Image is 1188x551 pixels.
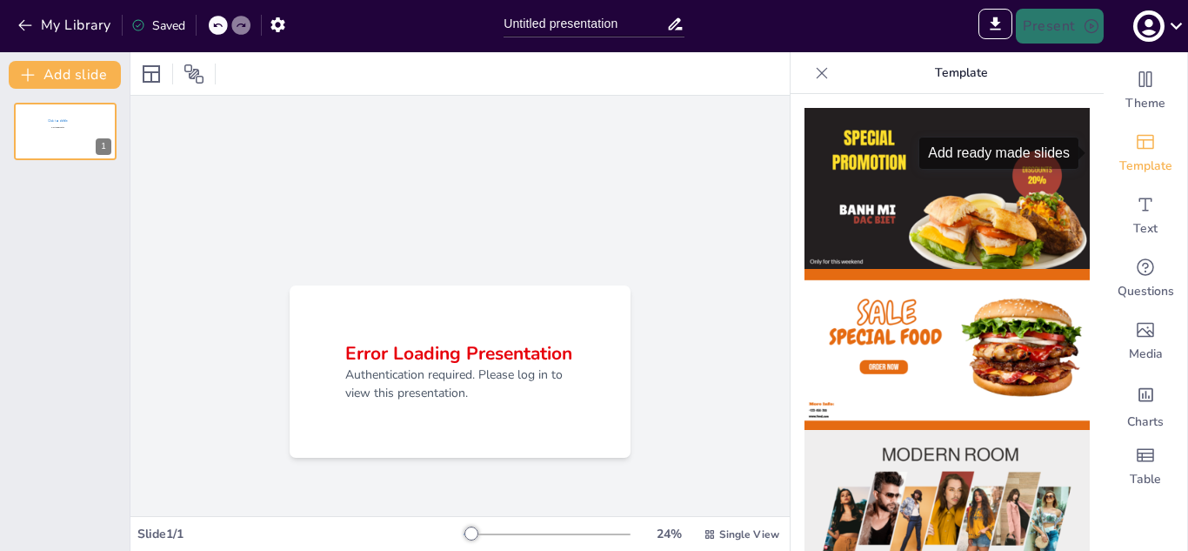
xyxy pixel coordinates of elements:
[1104,185,1187,247] div: Add text boxes
[14,103,117,160] div: 1
[1127,413,1164,431] span: Charts
[978,9,1012,44] span: Export to PowerPoint
[1118,283,1174,300] span: Questions
[13,11,118,39] button: My Library
[719,527,779,542] span: Single View
[137,60,165,88] div: Layout
[51,127,63,129] span: Click to add subtitle
[48,120,68,124] span: Click to add title
[345,341,575,366] h2: Error Loading Presentation
[1104,310,1187,373] div: Add images, graphics, shapes or video
[1104,373,1187,435] div: Add charts and graphs
[131,17,185,35] div: Saved
[836,52,1086,94] p: Template
[804,108,1090,269] img: thumb-1.png
[504,11,666,37] input: Insert title
[9,61,121,89] button: Add slide
[1129,346,1163,363] span: Media
[345,366,575,402] p: Authentication required. Please log in to view this presentation.
[1125,95,1165,112] span: Theme
[1104,122,1187,185] div: Add ready made slides
[648,525,690,543] div: 24 %
[96,138,111,155] div: 1
[1104,435,1187,498] div: Add a table
[1016,9,1103,44] button: Present
[804,269,1090,430] img: thumb-2.png
[919,138,1078,169] div: Add ready made slides
[1133,220,1158,238] span: Text
[137,525,464,543] div: Slide 1 / 1
[1104,59,1187,122] div: Change the overall theme
[1104,247,1187,310] div: Get real-time input from your audience
[1130,471,1161,488] span: Table
[1119,158,1172,175] span: Template
[184,64,204,84] span: Position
